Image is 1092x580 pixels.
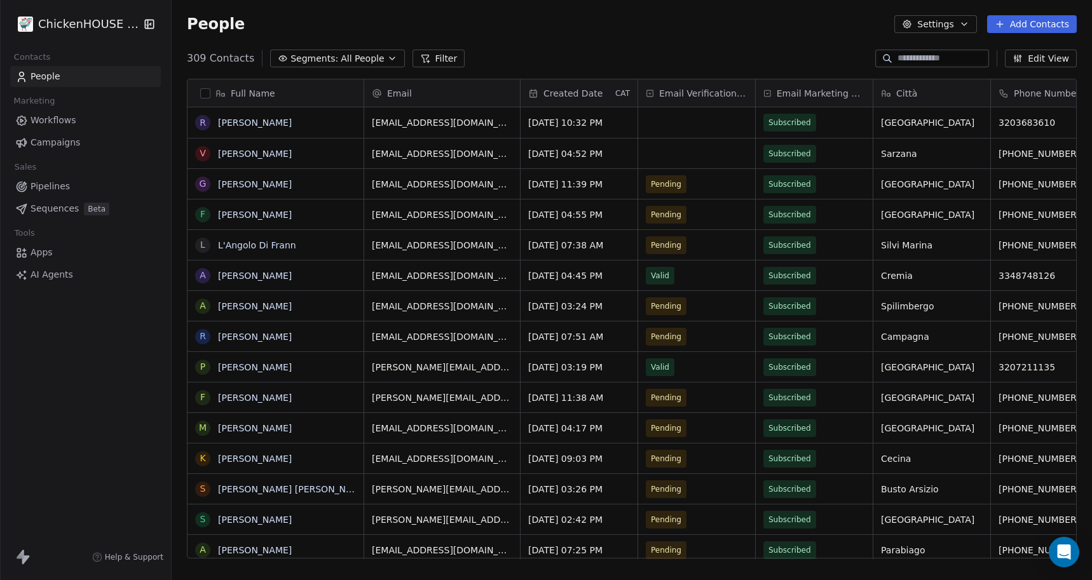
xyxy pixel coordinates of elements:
[638,79,755,107] div: Email Verification Status
[9,158,42,177] span: Sales
[651,239,681,252] span: Pending
[372,239,512,252] span: [EMAIL_ADDRESS][DOMAIN_NAME]
[372,330,512,343] span: [EMAIL_ADDRESS][DOMAIN_NAME]
[1005,50,1077,67] button: Edit View
[528,391,630,404] span: [DATE] 11:38 AM
[200,452,205,465] div: K
[651,452,681,465] span: Pending
[187,51,254,66] span: 309 Contacts
[372,452,512,465] span: [EMAIL_ADDRESS][DOMAIN_NAME]
[10,264,161,285] a: AI Agents
[881,147,983,160] span: Sarzana
[372,147,512,160] span: [EMAIL_ADDRESS][DOMAIN_NAME]
[200,147,206,160] div: V
[768,544,811,556] span: Subscribed
[528,483,630,496] span: [DATE] 03:26 PM
[1014,87,1080,100] span: Phone Number
[768,361,811,374] span: Subscribed
[218,454,292,464] a: [PERSON_NAME]
[659,87,747,100] span: Email Verification Status
[881,483,983,496] span: Busto Arsizio
[31,114,76,127] span: Workflows
[528,208,630,221] span: [DATE] 04:55 PM
[372,208,512,221] span: [EMAIL_ADDRESS][DOMAIN_NAME]
[372,361,512,374] span: [PERSON_NAME][EMAIL_ADDRESS][DOMAIN_NAME]
[528,361,630,374] span: [DATE] 03:19 PM
[615,88,630,98] span: CAT
[881,452,983,465] span: Cecina
[768,483,811,496] span: Subscribed
[231,87,275,100] span: Full Name
[881,178,983,191] span: [GEOGRAPHIC_DATA]
[200,116,206,130] div: R
[1049,537,1079,567] div: Open Intercom Messenger
[31,268,73,281] span: AI Agents
[218,271,292,281] a: [PERSON_NAME]
[651,330,681,343] span: Pending
[651,483,681,496] span: Pending
[651,513,681,526] span: Pending
[768,269,811,282] span: Subscribed
[10,66,161,87] a: People
[92,552,163,562] a: Help & Support
[36,20,62,30] div: v 4.0.25
[31,202,79,215] span: Sequences
[777,87,865,100] span: Email Marketing Consent
[218,393,292,403] a: [PERSON_NAME]
[218,210,292,220] a: [PERSON_NAME]
[8,91,60,111] span: Marketing
[651,178,681,191] span: Pending
[651,361,669,374] span: Valid
[372,513,512,526] span: [PERSON_NAME][EMAIL_ADDRESS][DOMAIN_NAME]
[651,300,681,313] span: Pending
[200,543,206,556] div: A
[67,75,97,83] div: Dominio
[372,116,512,129] span: [EMAIL_ADDRESS][DOMAIN_NAME]
[218,515,292,525] a: [PERSON_NAME]
[33,33,142,43] div: Dominio: [DOMAIN_NAME]
[521,79,638,107] div: Created DateCAT
[881,544,983,556] span: Parabiago
[768,116,811,129] span: Subscribed
[768,391,811,404] span: Subscribed
[218,149,292,159] a: [PERSON_NAME]
[881,361,983,374] span: [GEOGRAPHIC_DATA]
[341,52,384,65] span: All People
[218,179,292,189] a: [PERSON_NAME]
[372,178,512,191] span: [EMAIL_ADDRESS][DOMAIN_NAME]
[896,87,917,100] span: Città
[31,70,60,83] span: People
[881,269,983,282] span: Cremia
[218,301,292,311] a: [PERSON_NAME]
[200,360,205,374] div: P
[873,79,990,107] div: Città
[528,422,630,435] span: [DATE] 04:17 PM
[881,422,983,435] span: [GEOGRAPHIC_DATA]
[387,87,412,100] span: Email
[528,178,630,191] span: [DATE] 11:39 PM
[756,79,873,107] div: Email Marketing Consent
[10,176,161,197] a: Pipelines
[881,330,983,343] span: Campagna
[218,423,292,433] a: [PERSON_NAME]
[528,269,630,282] span: [DATE] 04:45 PM
[53,74,63,84] img: tab_domain_overview_orange.svg
[894,15,976,33] button: Settings
[768,422,811,435] span: Subscribed
[372,483,512,496] span: [PERSON_NAME][EMAIL_ADDRESS][DOMAIN_NAME]
[10,242,161,263] a: Apps
[200,208,205,221] div: F
[528,239,630,252] span: [DATE] 07:38 AM
[768,239,811,252] span: Subscribed
[528,330,630,343] span: [DATE] 07:51 AM
[18,17,33,32] img: 4.jpg
[372,422,512,435] span: [EMAIL_ADDRESS][DOMAIN_NAME]
[528,513,630,526] span: [DATE] 02:42 PM
[218,362,292,372] a: [PERSON_NAME]
[290,52,338,65] span: Segments:
[187,15,245,34] span: People
[188,79,364,107] div: Full Name
[200,269,206,282] div: A
[10,132,161,153] a: Campaigns
[218,332,292,342] a: [PERSON_NAME]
